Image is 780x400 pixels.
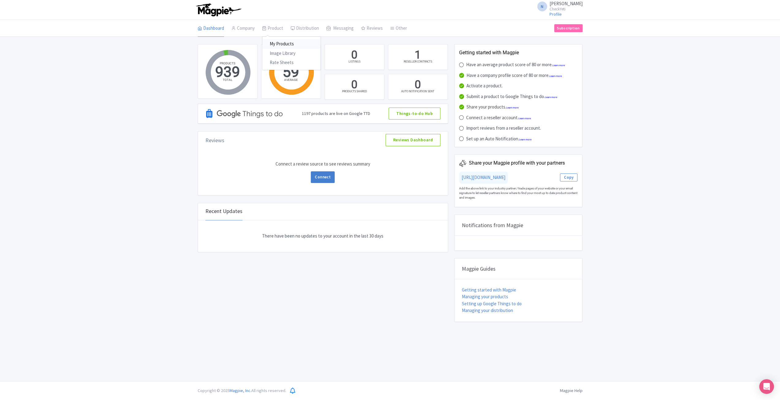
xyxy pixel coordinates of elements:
a: Distribution [291,20,319,37]
a: Messaging [326,20,354,37]
p: Connect a review source to see reviews summary [200,161,445,167]
div: AUTO NOTIFICATION SENT [401,89,434,93]
a: Dashboard [198,20,224,37]
span: [PERSON_NAME] [550,1,583,6]
a: 0 LISTINGS [325,44,384,70]
div: Share your Magpie profile with your partners [469,159,565,167]
span: Magpie, Inc. [230,388,251,393]
div: Share your products. [466,104,519,111]
div: 0 [351,48,357,63]
div: Connect a reseller account. [466,114,531,121]
a: My Products [262,39,321,49]
a: N [PERSON_NAME] CheckYeti [534,1,583,11]
div: Notifications from Magpie [455,215,582,236]
a: Magpie Help [560,388,583,393]
a: Learn more [553,64,565,67]
a: Managing your products [462,294,508,299]
a: Reviews [361,20,383,37]
button: Copy [560,173,578,181]
a: 1 RESELLER CONTRACTS [388,44,448,70]
div: PRODUCTS SHARED [342,89,367,93]
div: Add the above link to your industry partner / trade pages of your website or your email signature... [459,184,578,202]
a: Learn more [550,75,562,78]
a: Things-to-do Hub [389,108,440,120]
div: Reviews [205,136,224,144]
img: logo-ab69f6fb50320c5b225c76a69d11143b.png [195,3,242,17]
div: RESELLER CONTRACTS [404,59,432,64]
div: Activate a product. [466,82,503,90]
div: Submit a product to Google Things to do. [466,93,557,100]
a: Reviews Dashboard [386,134,440,146]
a: Connect [311,171,335,183]
div: 0 [351,77,357,93]
small: CheckYeti [550,7,583,11]
div: Getting started with Magpie [459,49,578,56]
a: Rate Sheets [262,58,321,67]
div: Import reviews from a reseller account. [466,125,541,132]
div: Recent Updates [205,202,242,220]
div: Have an average product score of 80 or more. [466,61,565,68]
a: Learn more [519,117,531,120]
div: Magpie Guides [455,258,582,279]
a: Learn more [519,138,531,141]
div: 0 [415,77,421,93]
div: Open Intercom Messenger [759,379,774,394]
div: 1 [415,48,421,63]
a: Learn more [506,106,519,109]
span: N [537,2,547,11]
div: There have been no updates to your account in the last 30 days [198,233,448,240]
a: Subscription [554,24,582,32]
a: Other [390,20,407,37]
a: Getting started with Magpie [462,287,516,293]
img: Google TTD [205,101,284,127]
a: 0 PRODUCTS SHARED [325,74,384,100]
a: Image Library [262,49,321,58]
div: Copyright © 2025 All rights reserved. [194,387,290,394]
a: Product [262,20,283,37]
div: 1197 products are live on Google TTD [302,110,370,117]
a: Learn more [545,96,557,99]
div: Have a company profile score of 80 or more. [466,72,562,79]
a: [URL][DOMAIN_NAME] [462,174,505,180]
a: Setting up Google Things to do [462,301,522,307]
a: 0 AUTO NOTIFICATION SENT [388,74,448,100]
a: Profile [550,11,562,17]
div: LISTINGS [348,59,360,64]
a: Managing your distribution [462,307,513,313]
div: Set up an Auto Notification. [466,135,531,143]
a: Company [231,20,255,37]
